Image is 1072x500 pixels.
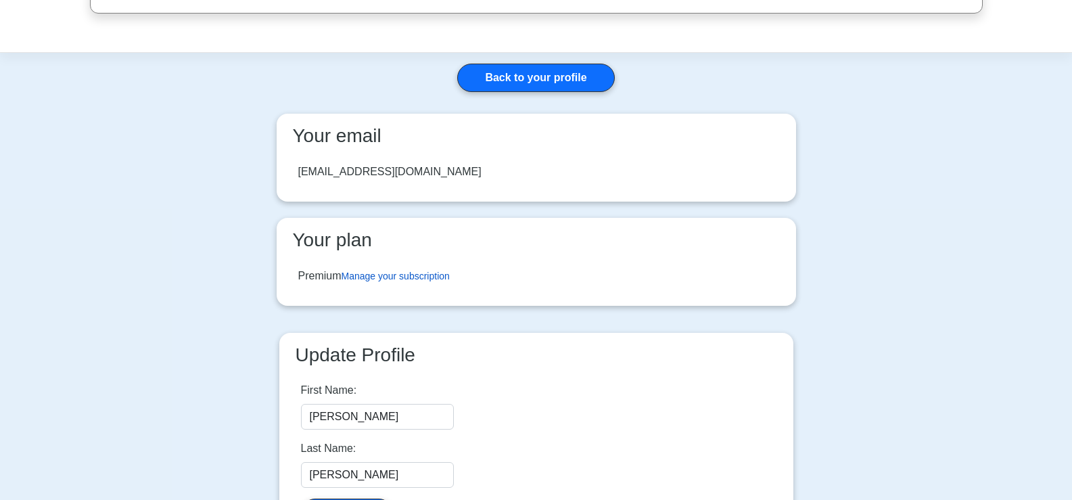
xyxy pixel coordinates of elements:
[457,64,614,92] a: Back to your profile
[298,164,482,180] div: [EMAIL_ADDRESS][DOMAIN_NAME]
[301,382,357,399] label: First Name:
[290,344,783,367] h3: Update Profile
[301,440,356,457] label: Last Name:
[342,271,450,281] a: Manage your subscription
[287,124,785,147] h3: Your email
[287,229,785,252] h3: Your plan
[298,268,450,284] div: Premium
